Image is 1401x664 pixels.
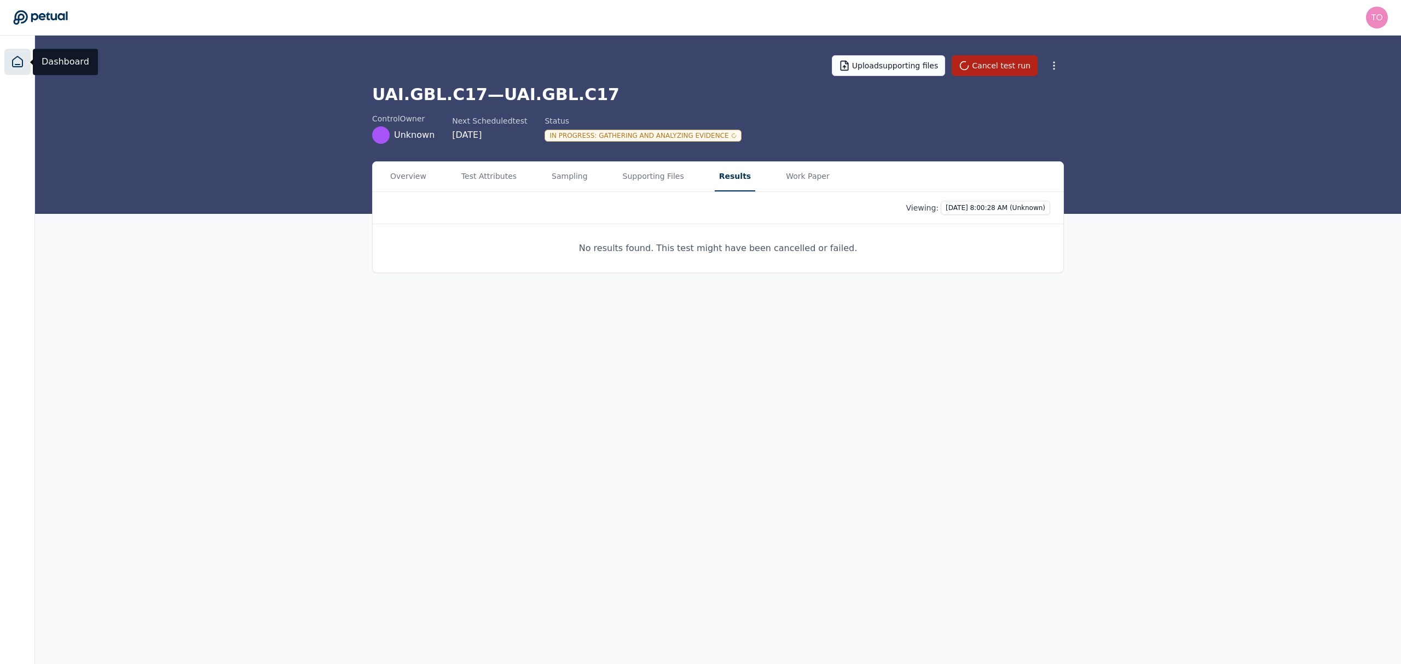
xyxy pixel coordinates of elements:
[452,115,527,126] div: Next Scheduled test
[832,55,946,76] button: Uploadsupporting files
[1044,56,1064,75] button: More Options
[1366,7,1388,28] img: tony.bolasna@amd.com
[906,202,939,213] p: Viewing:
[372,113,435,124] div: control Owner
[372,85,1064,104] h1: UAI.GBL.C17 — UAI.GBL.C17
[4,49,31,75] a: Dashboard
[13,10,68,25] a: Go to Dashboard
[618,162,688,191] button: Supporting Files
[386,162,431,191] button: Overview
[394,129,435,142] span: Unknown
[579,242,857,255] p: No results found. This test might have been cancelled or failed.
[452,129,527,142] div: [DATE]
[715,162,755,191] button: Results
[545,130,741,142] div: In Progress : Gathering and Analyzing Evidence
[547,162,592,191] button: Sampling
[952,55,1038,76] button: Cancel test run
[941,201,1050,215] button: [DATE] 8:00:28 AM (Unknown)
[545,115,741,126] div: Status
[457,162,521,191] button: Test Attributes
[33,49,98,75] div: Dashboard
[781,162,834,191] button: Work Paper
